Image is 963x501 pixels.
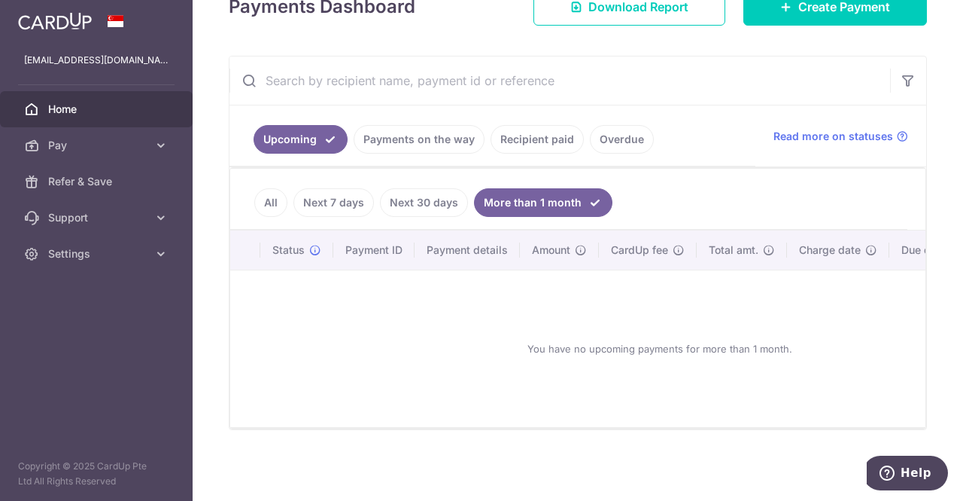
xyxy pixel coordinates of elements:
[18,12,92,30] img: CardUp
[867,456,948,493] iframe: Opens a widget where you can find more information
[532,243,570,258] span: Amount
[773,129,893,144] span: Read more on statuses
[293,188,374,217] a: Next 7 days
[229,57,890,105] input: Search by recipient name, payment id or reference
[773,129,908,144] a: Read more on statuses
[474,188,612,217] a: More than 1 month
[48,174,147,189] span: Refer & Save
[611,243,668,258] span: CardUp fee
[48,210,147,225] span: Support
[333,231,415,270] th: Payment ID
[48,138,147,153] span: Pay
[48,246,147,261] span: Settings
[709,243,758,258] span: Total amt.
[415,231,520,270] th: Payment details
[354,125,485,154] a: Payments on the way
[254,125,348,154] a: Upcoming
[590,125,654,154] a: Overdue
[24,53,169,68] p: [EMAIL_ADDRESS][DOMAIN_NAME]
[254,188,287,217] a: All
[380,188,468,217] a: Next 30 days
[48,102,147,117] span: Home
[272,243,305,258] span: Status
[491,125,584,154] a: Recipient paid
[799,243,861,258] span: Charge date
[901,243,946,258] span: Due date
